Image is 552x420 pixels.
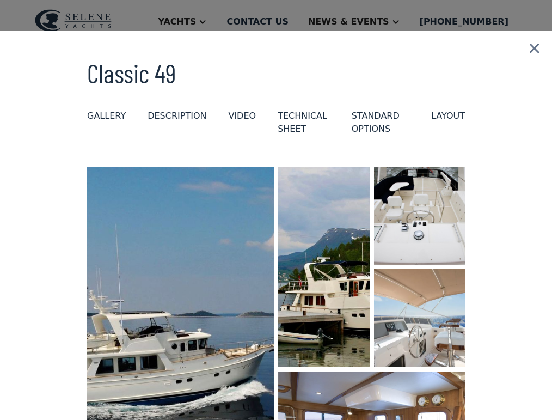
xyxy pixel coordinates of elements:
a: GALLERY [87,109,126,140]
a: VIDEO [228,109,256,140]
div: Technical sheet [278,109,330,136]
div: DESCRIPTION [148,109,206,123]
img: icon [517,31,552,66]
a: Technical sheet [278,109,330,140]
a: open lightbox [374,269,465,367]
div: GALLERY [87,109,126,123]
a: standard options [352,109,409,140]
div: VIDEO [228,109,256,123]
a: layout [431,109,465,140]
a: DESCRIPTION [148,109,206,140]
h3: Classic 49 [87,59,465,88]
a: open lightbox [278,167,370,367]
div: layout [431,109,465,123]
div: standard options [352,109,409,136]
a: open lightbox [374,167,465,265]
